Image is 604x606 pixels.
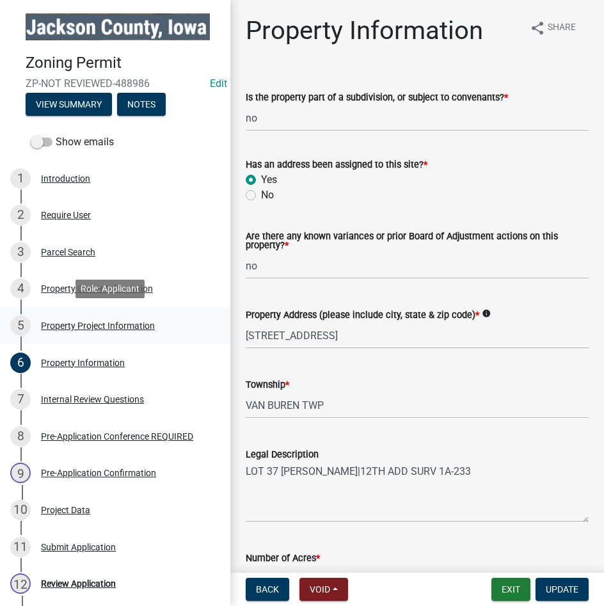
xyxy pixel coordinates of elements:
[41,248,95,257] div: Parcel Search
[548,20,576,36] span: Share
[26,54,220,72] h4: Zoning Permit
[117,93,166,116] button: Notes
[210,77,227,90] wm-modal-confirm: Edit Application Number
[256,584,279,594] span: Back
[41,358,125,367] div: Property Information
[299,578,348,601] button: Void
[41,468,156,477] div: Pre-Application Confirmation
[246,578,289,601] button: Back
[31,134,114,150] label: Show emails
[536,578,589,601] button: Update
[10,426,31,447] div: 8
[246,311,479,320] label: Property Address (please include city, state & zip code)
[520,15,586,40] button: shareShare
[41,174,90,183] div: Introduction
[482,309,491,318] i: info
[26,77,205,90] span: ZP-NOT REVIEWED-488986
[117,100,166,110] wm-modal-confirm: Notes
[261,187,274,203] label: No
[41,432,193,441] div: Pre-Application Conference REQUIRED
[10,353,31,373] div: 6
[310,584,330,594] span: Void
[246,451,319,459] label: Legal Description
[41,211,91,219] div: Require User
[41,543,116,552] div: Submit Application
[491,578,530,601] button: Exit
[10,463,31,483] div: 9
[530,20,545,36] i: share
[246,554,320,563] label: Number of Acres
[10,389,31,410] div: 7
[246,93,508,102] label: Is the property part of a subdivision, or subject to convenants?
[261,172,277,187] label: Yes
[26,13,210,40] img: Jackson County, Iowa
[41,579,116,588] div: Review Application
[246,381,289,390] label: Township
[41,506,90,514] div: Project Data
[210,77,227,90] a: Edit
[26,100,112,110] wm-modal-confirm: Summary
[10,573,31,594] div: 12
[41,284,153,293] div: Property Owner Information
[10,500,31,520] div: 10
[10,205,31,225] div: 2
[10,278,31,299] div: 4
[10,242,31,262] div: 3
[75,280,145,298] div: Role: Applicant
[41,321,155,330] div: Property Project Information
[246,15,483,46] h1: Property Information
[10,315,31,336] div: 5
[546,584,578,594] span: Update
[10,168,31,189] div: 1
[246,232,589,251] label: Are there any known variances or prior Board of Adjustment actions on this property?
[10,537,31,557] div: 11
[246,161,427,170] label: Has an address been assigned to this site?
[26,93,112,116] button: View Summary
[41,395,144,404] div: Internal Review Questions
